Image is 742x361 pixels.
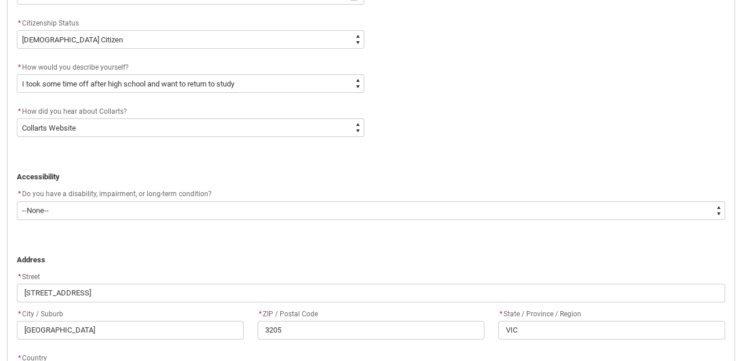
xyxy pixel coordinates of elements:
span: City / Suburb [17,310,63,318]
span: Citizenship Status [22,19,79,27]
span: State / Province / Region [498,310,581,318]
span: Do you have a disability, impairment, or long-term condition? [22,190,212,198]
span: How did you hear about Collarts? [22,107,127,115]
abbr: required [18,107,21,115]
abbr: required [18,273,21,281]
abbr: required [259,310,262,318]
abbr: required [18,310,21,318]
abbr: required [500,310,502,318]
span: ZIP / Postal Code [258,310,318,318]
span: Street [17,273,40,281]
strong: Accessibility [17,172,60,181]
strong: Address [17,255,45,264]
abbr: required [18,63,21,71]
abbr: required [18,19,21,27]
abbr: required [18,190,21,198]
span: How would you describe yourself? [22,63,129,71]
